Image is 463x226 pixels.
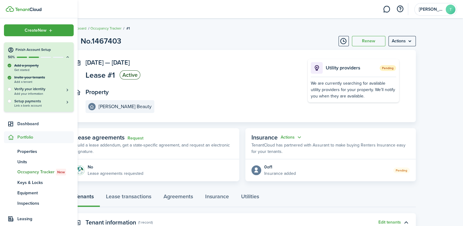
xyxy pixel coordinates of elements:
[17,200,74,207] span: Inspections
[281,134,303,141] button: Open menu
[199,189,235,207] a: Insurance
[17,216,74,222] span: Leasing
[17,159,74,165] span: Units
[251,133,278,142] span: Insurance
[120,70,140,79] status: Active
[90,26,121,31] a: Occupancy Tracker
[14,98,70,104] h5: Setup payments
[281,134,303,141] button: Actions
[17,148,74,155] span: Properties
[446,5,455,14] avatar-text: T
[105,58,110,67] span: —
[4,146,74,157] a: Properties
[326,64,378,72] p: Utility providers
[14,92,70,95] span: Add your information
[14,87,70,95] button: Verify your identityAdd your information
[75,142,233,155] p: Build a lease addendum, get a state-specific agreement, and request an electronic signature.
[4,63,74,112] div: Finish Account Setup50%
[251,142,410,155] p: TenantCloud has partnered with Assurant to make buying Renters Insurance easy for your tenants.
[388,36,416,46] menu-btn: Actions
[380,65,396,71] span: Pending
[112,58,130,67] span: [DATE]
[4,24,74,36] button: Open menu
[4,198,74,208] a: Inspections
[311,80,396,99] div: We are currently searching for available utility providers for your property. We’ll notify you wh...
[99,104,152,109] e-details-info-title: [PERSON_NAME] Beauty
[75,133,125,142] span: Lease agreements
[264,170,296,177] p: Insurance added
[419,7,443,12] span: TIFFANY
[4,188,74,198] a: Equipment
[138,220,153,225] panel-main-subtitle: (1 record)
[4,118,74,130] a: Dashboard
[25,28,47,33] span: Create New
[264,164,296,170] div: 0 of 1
[381,2,392,17] a: Messaging
[6,6,14,12] img: TenantCloud
[388,36,416,46] button: Open menu
[86,71,115,79] span: Lease #1
[17,134,74,140] span: Portfolio
[86,89,109,96] panel-main-title: Property
[88,164,143,170] div: No
[15,8,41,11] img: TenantCloud
[157,189,199,207] a: Agreements
[4,167,74,177] a: Occupancy TrackerNew
[16,47,70,52] h4: Finish Account Setup
[235,189,265,207] a: Utilities
[75,165,85,175] img: Agreement e-sign
[14,98,70,107] a: Setup paymentsLink a bank account
[4,157,74,167] a: Units
[17,190,74,196] span: Equipment
[88,170,143,177] p: Lease agreements requested
[81,35,121,47] h1: No.1467403
[17,179,74,186] span: Keys & Locks
[17,169,74,175] span: Occupancy Tracker
[393,168,410,173] status: Pending
[8,55,15,60] p: 50%
[57,169,65,175] span: New
[126,26,130,31] span: #1
[395,4,405,14] button: Open resource center
[128,136,143,141] a: Request
[86,219,136,226] panel-main-title: Tenant information
[4,42,74,60] button: Finish Account Setup50%
[14,104,70,107] span: Link a bank account
[378,220,401,225] button: Edit tenants
[352,36,385,46] button: Renew
[100,189,157,207] a: Lease transactions
[4,177,74,188] a: Keys & Locks
[338,36,349,46] button: Timeline
[86,58,103,67] span: [DATE]
[14,87,70,92] h5: Verify your identity
[17,121,74,127] span: Dashboard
